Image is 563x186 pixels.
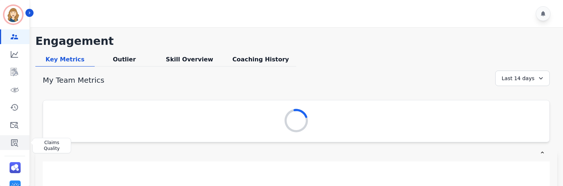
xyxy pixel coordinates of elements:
[154,55,225,67] div: Skill Overview
[35,35,557,48] h1: Engagement
[95,55,154,67] div: Outlier
[4,6,22,24] img: Bordered avatar
[35,55,95,67] div: Key Metrics
[43,75,104,85] h1: My Team Metrics
[225,55,296,67] div: Coaching History
[495,71,550,86] div: Last 14 days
